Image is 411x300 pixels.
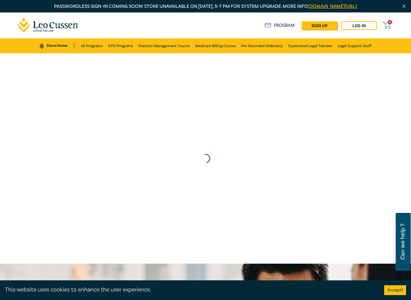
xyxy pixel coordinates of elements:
[139,38,190,53] a: Practice Management Course
[241,38,283,53] a: Pre-Recorded Webcasts
[341,21,377,30] a: Log in
[81,38,103,53] a: All Programs
[400,217,406,267] span: Can we help ?
[18,3,393,10] p: Passwordless sign-in coming soon! Store unavailable on [DATE], 5–7 PM for system upgrade. More info
[288,38,332,53] a: Supervised Legal Trainees
[384,285,406,295] button: Accept cookies
[401,4,407,9] img: Close
[388,20,392,24] span: 0
[108,38,133,53] a: CPD Programs
[265,23,295,28] a: Program
[338,38,371,53] a: Legal Support Staff
[5,286,374,294] div: This website uses cookies to enhance the user experience.
[302,21,337,30] a: sign up
[308,3,357,9] a: [DOMAIN_NAME][URL]
[195,38,236,53] a: Medicare Billing Course
[40,43,74,49] a: Store Home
